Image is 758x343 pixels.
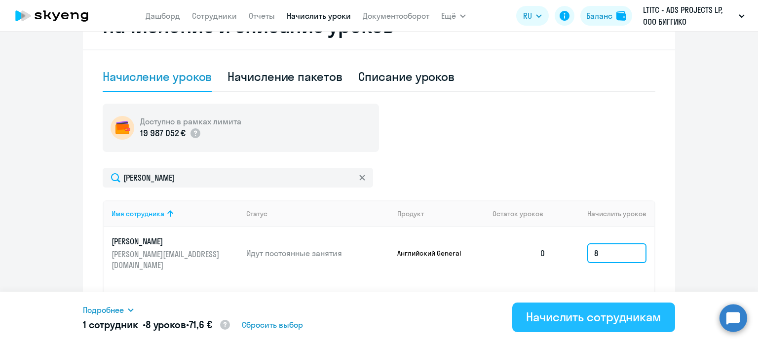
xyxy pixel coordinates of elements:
button: LTITC - ADS PROJECTS LP, ООО БИГГИКО [638,4,750,28]
span: 8 уроков [146,318,186,331]
th: Начислить уроков [554,200,654,227]
a: Отчеты [249,11,275,21]
p: LTITC - ADS PROJECTS LP, ООО БИГГИКО [643,4,735,28]
div: Статус [246,209,389,218]
div: Начисление уроков [103,69,212,84]
img: wallet-circle.png [111,116,134,140]
p: 19 987 052 € [140,127,186,140]
p: [PERSON_NAME] [112,236,222,247]
a: [PERSON_NAME][PERSON_NAME][EMAIL_ADDRESS][DOMAIN_NAME] [112,236,238,270]
td: 0 [485,227,554,279]
div: Начисление пакетов [227,69,342,84]
button: Ещё [441,6,466,26]
button: Балансbalance [580,6,632,26]
p: [PERSON_NAME][EMAIL_ADDRESS][DOMAIN_NAME] [112,249,222,270]
span: 71,6 € [189,318,212,331]
span: RU [523,10,532,22]
a: Дашборд [146,11,180,21]
h5: 1 сотрудник • • [83,318,231,333]
div: Продукт [397,209,424,218]
h5: Доступно в рамках лимита [140,116,241,127]
div: Баланс [586,10,612,22]
div: Начислить сотрудникам [526,309,661,325]
input: Поиск по имени, email, продукту или статусу [103,168,373,188]
span: Сбросить выбор [242,319,303,331]
span: Ещё [441,10,456,22]
div: Имя сотрудника [112,209,164,218]
h2: Начисление и списание уроков [103,14,655,38]
span: Подробнее [83,304,124,316]
button: RU [516,6,549,26]
div: Имя сотрудника [112,209,238,218]
div: Продукт [397,209,485,218]
div: Списание уроков [358,69,455,84]
a: Начислить уроки [287,11,351,21]
div: Статус [246,209,267,218]
span: Остаток уроков [493,209,543,218]
img: balance [616,11,626,21]
button: Начислить сотрудникам [512,303,675,332]
a: Сотрудники [192,11,237,21]
p: Идут постоянные занятия [246,248,389,259]
div: Остаток уроков [493,209,554,218]
p: Английский General [397,249,471,258]
a: Документооборот [363,11,429,21]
